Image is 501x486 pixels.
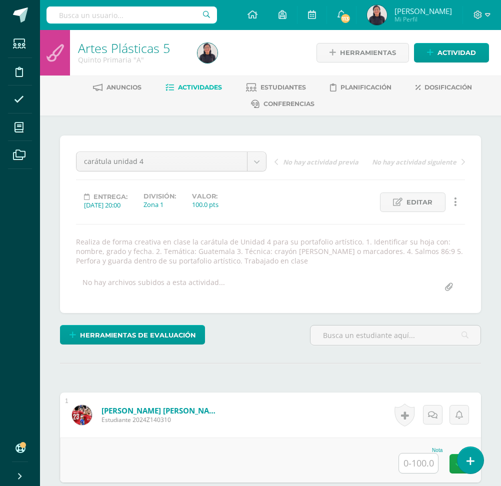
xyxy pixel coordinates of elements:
a: Actividad [414,43,489,62]
a: Actividades [165,79,222,95]
span: Herramientas de evaluación [80,326,196,344]
span: Editar [406,193,432,211]
span: Actividad [437,43,476,62]
a: Conferencias [251,96,314,112]
a: carátula unidad 4 [76,152,266,171]
a: Artes Plásticas 5 [78,39,170,56]
span: Estudiantes [260,83,306,91]
img: 67078d01e56025b9630a76423ab6604b.png [367,5,387,25]
div: Realiza de forma creativa en clase la carátula de Unidad 4 para su portafolio artístico. 1. Ident... [72,237,469,265]
img: 67078d01e56025b9630a76423ab6604b.png [197,43,217,63]
a: Herramientas de evaluación [60,325,205,344]
a: Dosificación [415,79,472,95]
div: Nota [398,447,442,453]
div: No hay archivos subidos a esta actividad... [82,277,225,297]
span: Conferencias [263,100,314,107]
span: Entrega: [93,193,127,200]
span: Estudiante 2024Z140310 [101,415,221,424]
input: Busca un estudiante aquí... [310,325,480,345]
span: 113 [340,13,351,24]
input: 0-100.0 [399,453,438,473]
h1: Artes Plásticas 5 [78,41,185,55]
span: Mi Perfil [394,15,452,23]
input: Busca un usuario... [46,6,217,23]
span: Dosificación [424,83,472,91]
a: Herramientas [316,43,409,62]
img: 68845917a4fd927e51224279cf1ee479.png [72,405,92,425]
a: Anuncios [93,79,141,95]
div: [DATE] 20:00 [84,200,127,209]
a: Estudiantes [246,79,306,95]
div: Zona 1 [143,200,176,209]
a: Planificación [330,79,391,95]
span: Herramientas [340,43,396,62]
label: División: [143,192,176,200]
label: Valor: [192,192,218,200]
span: No hay actividad siguiente [372,157,456,166]
a: [PERSON_NAME] [PERSON_NAME] [101,405,221,415]
span: Anuncios [106,83,141,91]
span: Planificación [340,83,391,91]
span: Actividades [178,83,222,91]
div: Quinto Primaria 'A' [78,55,185,64]
span: No hay actividad previa [283,157,358,166]
span: [PERSON_NAME] [394,6,452,16]
div: 100.0 pts [192,200,218,209]
span: carátula unidad 4 [84,152,239,171]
